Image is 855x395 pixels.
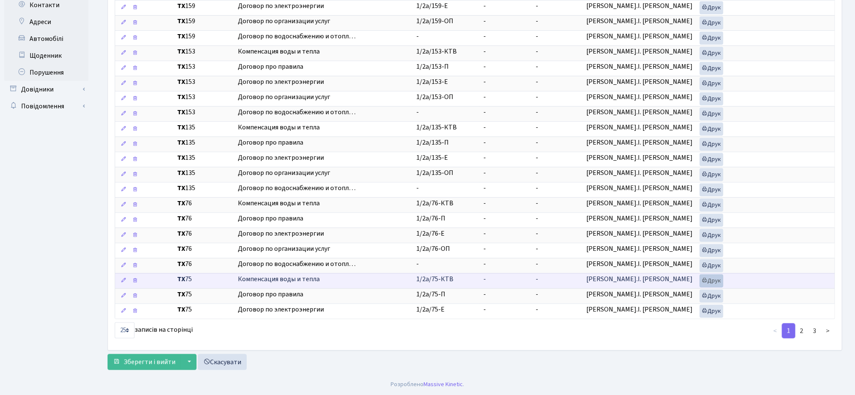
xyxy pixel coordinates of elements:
span: 1/2а/153-КТВ [417,47,457,56]
span: 153 [177,62,231,72]
span: Компенсация воды и тепла [238,199,410,208]
a: Друк [700,244,723,257]
span: [PERSON_NAME].І. [PERSON_NAME] [587,32,693,41]
span: - [536,214,538,223]
span: 135 [177,123,231,132]
span: - [536,290,538,299]
span: - [536,168,538,177]
a: > [821,323,835,339]
span: 76 [177,214,231,223]
span: Договор по электроэнергии [238,1,410,11]
span: 159 [177,32,231,41]
span: 1/2а/135-Е [417,153,448,162]
a: Друк [700,107,723,121]
span: 1/2а/75-П [417,290,446,299]
span: 1/2а/153-ОП [417,92,454,102]
span: - [536,259,538,269]
span: Договор про правила [238,214,410,223]
span: - [483,123,486,132]
span: Договор по организации услуг [238,92,410,102]
span: Договор про правила [238,138,410,148]
b: ТХ [177,47,185,56]
span: - [483,1,486,11]
span: Договор по электроэнергии [238,153,410,163]
span: 159 [177,1,231,11]
span: - [536,229,538,238]
div: Розроблено . [391,380,464,390]
a: Друк [700,123,723,136]
span: - [536,153,538,162]
b: ТХ [177,229,185,238]
a: Скасувати [198,354,247,370]
b: ТХ [177,305,185,314]
span: 76 [177,244,231,254]
span: 135 [177,183,231,193]
b: ТХ [177,32,185,41]
span: - [536,305,538,314]
span: [PERSON_NAME].І. [PERSON_NAME] [587,168,693,177]
span: - [483,168,486,177]
a: Друк [700,62,723,75]
span: Договор про правила [238,290,410,299]
a: Друк [700,290,723,303]
span: 1/2а/75-Е [417,305,445,314]
span: 1/2а/159-ОП [417,16,454,26]
span: - [536,274,538,284]
span: 1/2а/135-П [417,138,449,147]
span: - [417,32,419,41]
a: Друк [700,199,723,212]
span: [PERSON_NAME].І. [PERSON_NAME] [587,305,693,314]
span: [PERSON_NAME].І. [PERSON_NAME] [587,183,693,193]
span: 1/2а/76-Е [417,229,445,238]
span: Договор про правила [238,62,410,72]
span: Договор по электроэнергии [238,305,410,314]
span: - [536,62,538,71]
span: - [483,62,486,71]
b: ТХ [177,290,185,299]
span: - [417,107,419,117]
span: Договор по водоснабжению и отопл… [238,107,410,117]
b: ТХ [177,153,185,162]
span: [PERSON_NAME].І. [PERSON_NAME] [587,153,693,162]
span: - [483,77,486,86]
a: Друк [700,214,723,227]
span: Компенсация воды и тепла [238,123,410,132]
a: Друк [700,16,723,30]
label: записів на сторінці [115,322,193,339]
span: Договор по электроэнергии [238,77,410,87]
span: [PERSON_NAME].І. [PERSON_NAME] [587,229,693,238]
b: ТХ [177,274,185,284]
span: - [536,32,538,41]
select: записів на сторінці [115,322,135,339]
span: - [483,16,486,26]
a: Друк [700,47,723,60]
span: Компенсация воды и тепла [238,47,410,56]
b: ТХ [177,199,185,208]
span: 76 [177,259,231,269]
a: 1 [782,323,796,339]
span: Договор по организации услуг [238,168,410,178]
span: - [483,32,486,41]
span: 75 [177,305,231,314]
span: - [536,107,538,117]
span: Компенсация воды и тепла [238,274,410,284]
b: ТХ [177,107,185,117]
a: Друк [700,153,723,166]
span: 1/2а/76-КТВ [417,199,454,208]
b: ТХ [177,168,185,177]
span: [PERSON_NAME].І. [PERSON_NAME] [587,92,693,102]
span: - [536,77,538,86]
span: - [536,199,538,208]
span: - [483,274,486,284]
span: - [483,259,486,269]
span: - [483,47,486,56]
span: - [483,153,486,162]
span: Договор по организации услуг [238,16,410,26]
b: ТХ [177,77,185,86]
span: 159 [177,16,231,26]
span: - [483,92,486,102]
span: [PERSON_NAME].І. [PERSON_NAME] [587,107,693,117]
span: 135 [177,138,231,148]
b: ТХ [177,16,185,26]
span: [PERSON_NAME].І. [PERSON_NAME] [587,77,693,86]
